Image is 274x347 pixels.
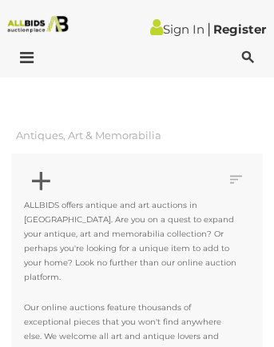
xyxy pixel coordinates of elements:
[213,22,266,37] a: Register
[4,16,72,33] img: Allbids.com.au
[150,22,205,37] a: Sign In
[16,129,161,142] a: Antiques, Art & Memorabilia
[24,198,238,285] p: ALLBIDS offers antique and art auctions in [GEOGRAPHIC_DATA]. Are you on a quest to expand your a...
[207,20,211,38] span: |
